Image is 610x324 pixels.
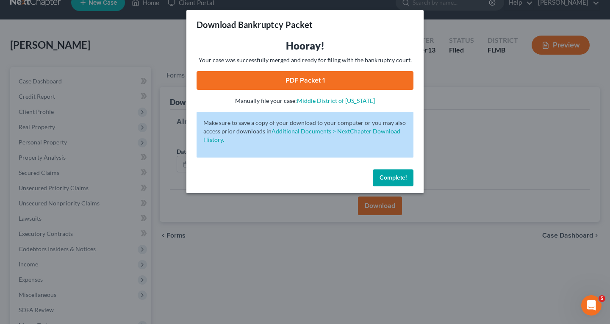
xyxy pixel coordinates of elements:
[297,97,375,104] a: Middle District of [US_STATE]
[599,295,605,302] span: 5
[197,71,413,90] a: PDF Packet 1
[581,295,602,316] iframe: Intercom live chat
[203,119,407,144] p: Make sure to save a copy of your download to your computer or you may also access prior downloads in
[197,39,413,53] h3: Hooray!
[197,97,413,105] p: Manually file your case:
[373,169,413,186] button: Complete!
[203,127,400,143] a: Additional Documents > NextChapter Download History.
[197,56,413,64] p: Your case was successfully merged and ready for filing with the bankruptcy court.
[380,174,407,181] span: Complete!
[197,19,313,30] h3: Download Bankruptcy Packet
